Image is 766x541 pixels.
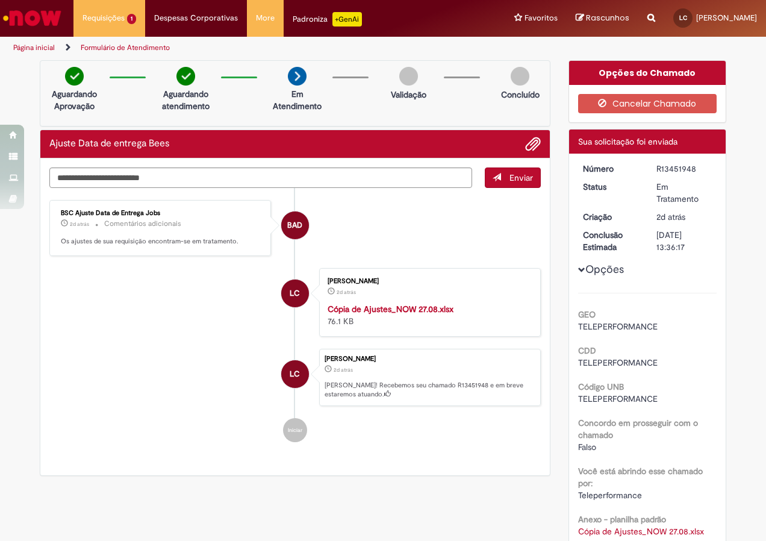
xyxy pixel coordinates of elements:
[176,67,195,86] img: check-circle-green.png
[290,279,300,308] span: LC
[574,211,648,223] dt: Criação
[70,220,89,228] time: 27/08/2025 12:15:02
[578,94,717,113] button: Cancelar Chamado
[578,466,703,489] b: Você está abrindo esse chamado por:
[656,211,685,222] time: 27/08/2025 11:36:14
[578,442,596,452] span: Falso
[586,12,629,23] span: Rascunhos
[578,136,677,147] span: Sua solicitação foi enviada
[328,303,528,327] div: 76.1 KB
[290,360,300,389] span: LC
[578,514,666,525] b: Anexo - planilha padrão
[337,289,356,296] time: 27/08/2025 11:36:08
[656,229,712,253] div: [DATE] 13:36:17
[656,163,712,175] div: R13451948
[525,136,541,152] button: Adicionar anexos
[1,6,63,30] img: ServiceNow
[576,13,629,24] a: Rascunhos
[268,88,326,112] p: Em Atendimento
[49,349,541,407] li: LETICIA SOARES DE CARVALHO
[485,167,541,188] button: Enviar
[70,220,89,228] span: 2d atrás
[578,345,596,356] b: CDD
[509,172,533,183] span: Enviar
[501,89,540,101] p: Concluído
[104,219,181,229] small: Comentários adicionais
[578,357,658,368] span: TELEPERFORMANCE
[656,211,712,223] div: 27/08/2025 11:36:14
[578,490,642,501] span: Teleperformance
[337,289,356,296] span: 2d atrás
[293,12,362,27] div: Padroniza
[83,12,125,24] span: Requisições
[399,67,418,86] img: img-circle-grey.png
[578,309,596,320] b: GEO
[578,526,704,537] a: Download de Cópia de Ajustes_NOW 27.08.xlsx
[578,321,658,332] span: TELEPERFORMANCE
[511,67,529,86] img: img-circle-grey.png
[656,181,712,205] div: Em Tratamento
[334,366,353,374] span: 2d atrás
[45,88,104,112] p: Aguardando Aprovação
[525,12,558,24] span: Favoritos
[49,139,169,149] h2: Ajuste Data de entrega Bees Histórico de tíquete
[281,360,309,388] div: LETICIA SOARES DE CARVALHO
[325,355,534,363] div: [PERSON_NAME]
[574,229,648,253] dt: Conclusão Estimada
[61,237,261,246] p: Os ajustes de sua requisição encontram-se em tratamento.
[157,88,215,112] p: Aguardando atendimento
[696,13,757,23] span: [PERSON_NAME]
[578,393,658,404] span: TELEPERFORMANCE
[578,417,698,440] b: Concordo em prosseguir com o chamado
[9,37,502,59] ul: Trilhas de página
[578,381,624,392] b: Código UNB
[13,43,55,52] a: Página inicial
[127,14,136,24] span: 1
[287,211,302,240] span: BAD
[332,12,362,27] p: +GenAi
[281,280,309,307] div: LETICIA SOARES DE CARVALHO
[328,278,528,285] div: [PERSON_NAME]
[328,304,453,314] a: Cópia de Ajustes_NOW 27.08.xlsx
[288,67,307,86] img: arrow-next.png
[574,181,648,193] dt: Status
[49,167,472,188] textarea: Digite sua mensagem aqui...
[61,210,261,217] div: BSC Ajuste Data de Entrega Jobs
[65,67,84,86] img: check-circle-green.png
[334,366,353,374] time: 27/08/2025 11:36:14
[325,381,534,399] p: [PERSON_NAME]! Recebemos seu chamado R13451948 e em breve estaremos atuando.
[569,61,726,85] div: Opções do Chamado
[679,14,687,22] span: LC
[154,12,238,24] span: Despesas Corporativas
[281,211,309,239] div: BSC Ajuste Data de Entrega Jobs
[256,12,275,24] span: More
[391,89,426,101] p: Validação
[574,163,648,175] dt: Número
[656,211,685,222] span: 2d atrás
[49,188,541,454] ul: Histórico de tíquete
[81,43,170,52] a: Formulário de Atendimento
